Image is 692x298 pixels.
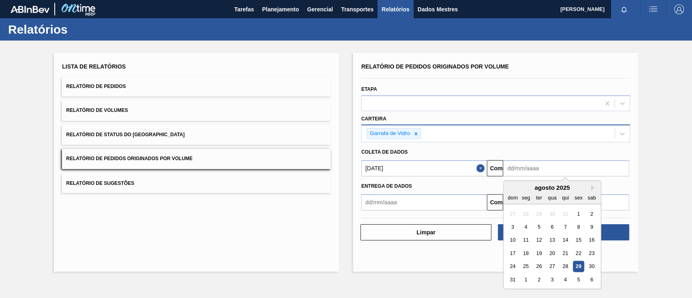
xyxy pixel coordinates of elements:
div: Choose terça-feira, 2 de setembro de 2025 [533,274,544,285]
div: Not available domingo, 27 de julho de 2025 [507,208,518,219]
div: Choose terça-feira, 19 de agosto de 2025 [533,248,544,259]
div: Not available terça-feira, 29 de julho de 2025 [533,208,544,219]
div: Choose terça-feira, 5 de agosto de 2025 [533,221,544,232]
div: ter [533,192,544,203]
button: Comeu [487,194,503,210]
font: Relatório de Status do [GEOGRAPHIC_DATA] [66,132,184,137]
div: Choose sexta-feira, 8 de agosto de 2025 [573,221,584,232]
div: Choose sábado, 23 de agosto de 2025 [586,248,597,259]
div: Choose sábado, 30 de agosto de 2025 [586,261,597,272]
div: Choose terça-feira, 12 de agosto de 2025 [533,235,544,246]
div: Choose sábado, 16 de agosto de 2025 [586,235,597,246]
font: [PERSON_NAME] [560,6,604,12]
font: Limpar [416,229,435,236]
button: Relatório de Pedidos [62,77,331,96]
div: Choose domingo, 10 de agosto de 2025 [507,235,518,246]
div: Choose domingo, 3 de agosto de 2025 [507,221,518,232]
button: Relatório de Pedidos Originados por Volume [62,149,331,169]
font: Lista de Relatórios [62,63,126,70]
div: Choose quinta-feira, 14 de agosto de 2025 [560,235,571,246]
button: Limpar [360,224,491,240]
div: Choose domingo, 24 de agosto de 2025 [507,261,518,272]
div: month 2025-08 [506,207,598,286]
button: Relatório de Volumes [62,101,331,120]
div: Choose sexta-feira, 22 de agosto de 2025 [573,248,584,259]
div: Choose sexta-feira, 5 de setembro de 2025 [573,274,584,285]
input: dd/mm/aaaa [361,194,487,210]
button: Comeu [487,160,503,176]
div: Choose sexta-feira, 15 de agosto de 2025 [573,235,584,246]
img: ações do usuário [648,4,658,14]
div: sex [573,192,584,203]
div: Choose sexta-feira, 29 de agosto de 2025 [573,261,584,272]
div: qui [560,192,571,203]
font: Relatórios [8,23,68,36]
div: Choose quinta-feira, 21 de agosto de 2025 [560,248,571,259]
div: Choose domingo, 31 de agosto de 2025 [507,274,518,285]
font: Coleta de dados [361,149,408,155]
button: Next Month [591,185,597,191]
div: Choose sábado, 2 de agosto de 2025 [586,208,597,219]
div: seg [521,192,531,203]
div: Choose domingo, 17 de agosto de 2025 [507,248,518,259]
font: Etapa [361,86,377,92]
div: Choose segunda-feira, 25 de agosto de 2025 [521,261,531,272]
font: Relatório de Sugestões [66,180,134,186]
font: Tarefas [234,6,254,13]
div: Choose quinta-feira, 28 de agosto de 2025 [560,261,571,272]
div: Choose segunda-feira, 4 de agosto de 2025 [521,221,531,232]
font: Relatório de Pedidos [66,84,126,89]
font: Carteira [361,116,386,122]
font: Relatório de Pedidos Originados por Volume [66,156,193,162]
img: TNhmsLtSVTkK8tSr43FrP2fwEKptu5GPRR3wAAAABJRU5ErkJggg== [11,6,49,13]
div: dom [507,192,518,203]
input: dd/mm/aaaa [503,160,629,176]
font: Transportes [341,6,373,13]
div: Choose segunda-feira, 11 de agosto de 2025 [521,235,531,246]
div: Choose quinta-feira, 4 de setembro de 2025 [560,274,571,285]
div: Not available quarta-feira, 30 de julho de 2025 [547,208,558,219]
font: Planejamento [262,6,299,13]
font: Garrafa de Vidro [370,130,410,136]
font: Relatório de Volumes [66,108,128,114]
div: qua [547,192,558,203]
div: Choose sábado, 6 de setembro de 2025 [586,274,597,285]
button: Relatório de Status do [GEOGRAPHIC_DATA] [62,125,331,145]
font: Comeu [490,199,509,206]
div: Choose quinta-feira, 7 de agosto de 2025 [560,221,571,232]
button: Close [476,160,487,176]
div: Not available quinta-feira, 31 de julho de 2025 [560,208,571,219]
div: Choose quarta-feira, 20 de agosto de 2025 [547,248,558,259]
button: Relatório de Sugestões [62,173,331,193]
font: Comeu [490,165,509,172]
div: Choose segunda-feira, 18 de agosto de 2025 [521,248,531,259]
img: Sair [674,4,684,14]
div: Choose segunda-feira, 1 de setembro de 2025 [521,274,531,285]
div: Choose sábado, 9 de agosto de 2025 [586,221,597,232]
div: Choose quarta-feira, 3 de setembro de 2025 [547,274,558,285]
font: Relatórios [381,6,409,13]
div: Not available segunda-feira, 28 de julho de 2025 [521,208,531,219]
div: Choose quarta-feira, 6 de agosto de 2025 [547,221,558,232]
div: sab [586,192,597,203]
input: dd/mm/aaaa [361,160,487,176]
div: agosto 2025 [503,184,601,191]
div: Choose terça-feira, 26 de agosto de 2025 [533,261,544,272]
div: Choose sexta-feira, 1 de agosto de 2025 [573,208,584,219]
font: Entrega de dados [361,183,412,189]
font: Relatório de Pedidos Originados por Volume [361,63,509,70]
div: Choose quarta-feira, 13 de agosto de 2025 [547,235,558,246]
div: Choose quarta-feira, 27 de agosto de 2025 [547,261,558,272]
font: Gerencial [307,6,333,13]
font: Dados Mestres [418,6,458,13]
button: Notificações [611,4,637,15]
button: Download [498,224,629,240]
